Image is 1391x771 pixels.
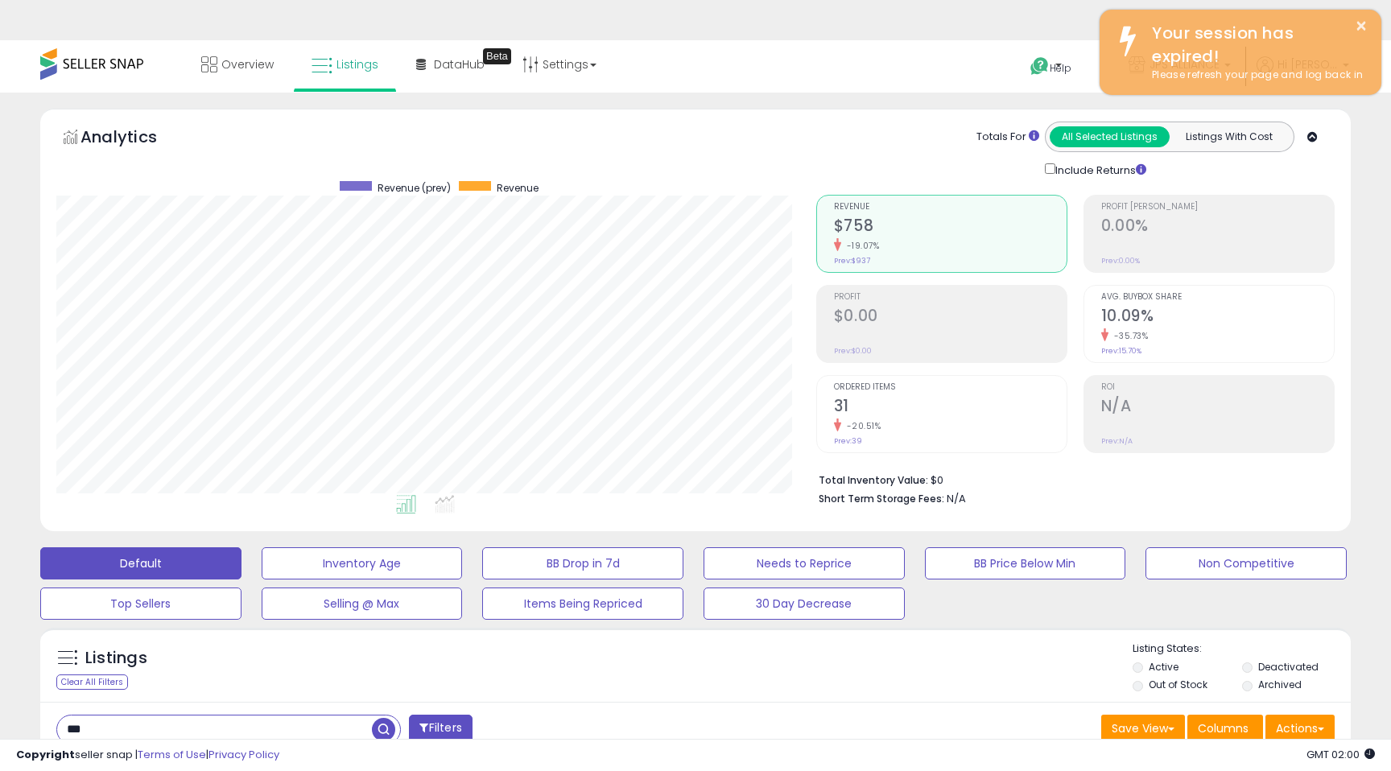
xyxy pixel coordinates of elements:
[834,397,1067,418] h2: 31
[1101,307,1334,328] h2: 10.09%
[1101,256,1140,266] small: Prev: 0.00%
[1101,216,1334,238] h2: 0.00%
[834,383,1067,392] span: Ordered Items
[208,747,279,762] a: Privacy Policy
[1101,383,1334,392] span: ROI
[834,307,1067,328] h2: $0.00
[409,715,472,743] button: Filters
[1149,660,1178,674] label: Active
[434,56,485,72] span: DataHub
[1258,678,1302,691] label: Archived
[1050,126,1170,147] button: All Selected Listings
[40,588,241,620] button: Top Sellers
[16,748,279,763] div: seller snap | |
[482,547,683,579] button: BB Drop in 7d
[834,203,1067,212] span: Revenue
[1258,660,1319,674] label: Deactivated
[834,346,872,356] small: Prev: $0.00
[819,469,1323,489] li: $0
[189,40,286,89] a: Overview
[1198,720,1249,736] span: Columns
[704,547,905,579] button: Needs to Reprice
[336,56,378,72] span: Listings
[138,747,206,762] a: Terms of Use
[510,40,609,89] a: Settings
[40,547,241,579] button: Default
[404,40,497,89] a: DataHub
[1306,747,1375,762] span: 2025-10-11 02:00 GMT
[834,436,862,446] small: Prev: 39
[1108,330,1149,342] small: -35.73%
[1101,436,1133,446] small: Prev: N/A
[299,40,390,89] a: Listings
[221,56,274,72] span: Overview
[1101,346,1141,356] small: Prev: 15.70%
[1017,44,1103,93] a: Help
[947,491,966,506] span: N/A
[1265,715,1335,742] button: Actions
[1169,126,1289,147] button: Listings With Cost
[85,647,147,670] h5: Listings
[834,293,1067,302] span: Profit
[1101,715,1185,742] button: Save View
[497,181,539,195] span: Revenue
[56,674,128,690] div: Clear All Filters
[262,588,463,620] button: Selling @ Max
[841,420,881,432] small: -20.51%
[1149,678,1207,691] label: Out of Stock
[1140,22,1369,68] div: Your session has expired!
[819,492,944,505] b: Short Term Storage Fees:
[841,240,880,252] small: -19.07%
[482,588,683,620] button: Items Being Repriced
[483,48,511,64] div: Tooltip anchor
[262,547,463,579] button: Inventory Age
[976,130,1039,145] div: Totals For
[1101,293,1334,302] span: Avg. Buybox Share
[819,473,928,487] b: Total Inventory Value:
[834,216,1067,238] h2: $758
[704,588,905,620] button: 30 Day Decrease
[925,547,1126,579] button: BB Price Below Min
[1101,203,1334,212] span: Profit [PERSON_NAME]
[1033,160,1166,179] div: Include Returns
[1145,547,1347,579] button: Non Competitive
[1140,68,1369,83] div: Please refresh your page and log back in
[1187,715,1263,742] button: Columns
[80,126,188,152] h5: Analytics
[1101,397,1334,418] h2: N/A
[16,747,75,762] strong: Copyright
[1050,61,1071,75] span: Help
[1133,641,1350,657] p: Listing States:
[1030,56,1050,76] i: Get Help
[378,181,451,195] span: Revenue (prev)
[834,256,870,266] small: Prev: $937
